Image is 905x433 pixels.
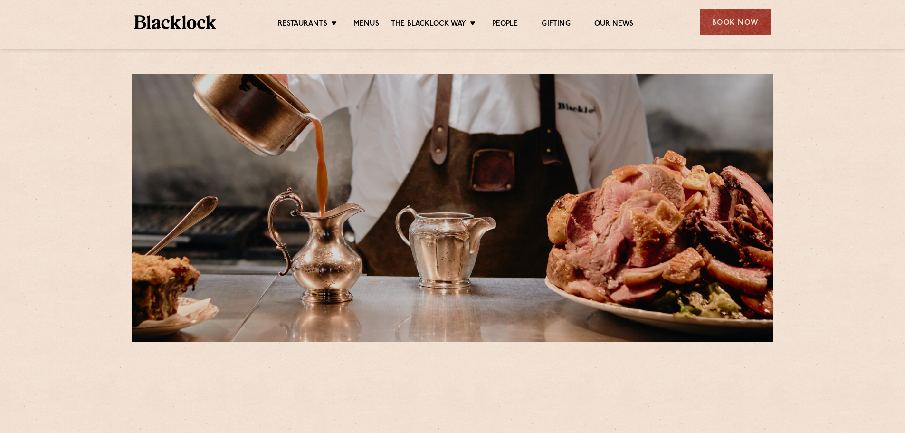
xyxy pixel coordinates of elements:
a: The Blacklock Way [391,19,466,30]
div: Book Now [700,9,771,35]
img: BL_Textured_Logo-footer-cropped.svg [134,15,217,29]
a: Menus [353,19,379,30]
a: Gifting [542,19,570,30]
a: Our News [594,19,634,30]
a: People [492,19,518,30]
a: Restaurants [278,19,327,30]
